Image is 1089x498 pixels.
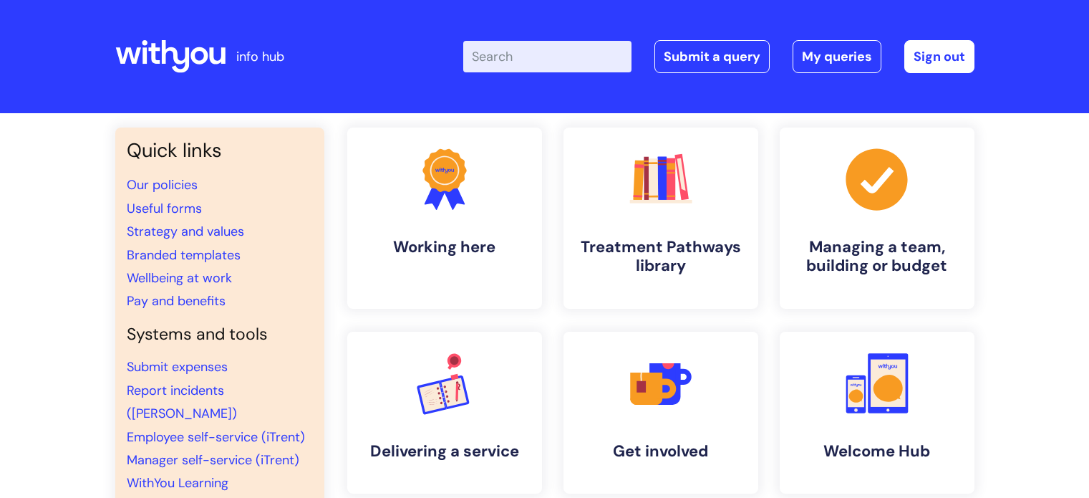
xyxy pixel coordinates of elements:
h3: Quick links [127,139,313,162]
a: Employee self-service (iTrent) [127,428,305,446]
a: WithYou Learning [127,474,228,492]
a: Submit a query [654,40,770,73]
a: Useful forms [127,200,202,217]
a: Strategy and values [127,223,244,240]
a: Delivering a service [347,332,542,494]
a: Treatment Pathways library [563,128,758,309]
h4: Treatment Pathways library [575,238,747,276]
a: Working here [347,128,542,309]
h4: Delivering a service [359,442,531,461]
p: info hub [236,45,284,68]
a: Our policies [127,176,198,193]
a: Branded templates [127,246,241,264]
h4: Managing a team, building or budget [791,238,963,276]
a: Wellbeing at work [127,269,232,287]
a: Report incidents ([PERSON_NAME]) [127,382,237,422]
h4: Get involved [575,442,747,461]
h4: Welcome Hub [791,442,963,461]
a: Welcome Hub [780,332,974,494]
a: Managing a team, building or budget [780,128,974,309]
input: Search [463,41,631,72]
a: Pay and benefits [127,292,226,310]
h4: Systems and tools [127,325,313,345]
a: Get involved [563,332,758,494]
a: Submit expenses [127,358,228,375]
h4: Working here [359,238,531,257]
a: Manager self-service (iTrent) [127,451,299,469]
a: Sign out [904,40,974,73]
a: My queries [793,40,881,73]
div: | - [463,40,974,73]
